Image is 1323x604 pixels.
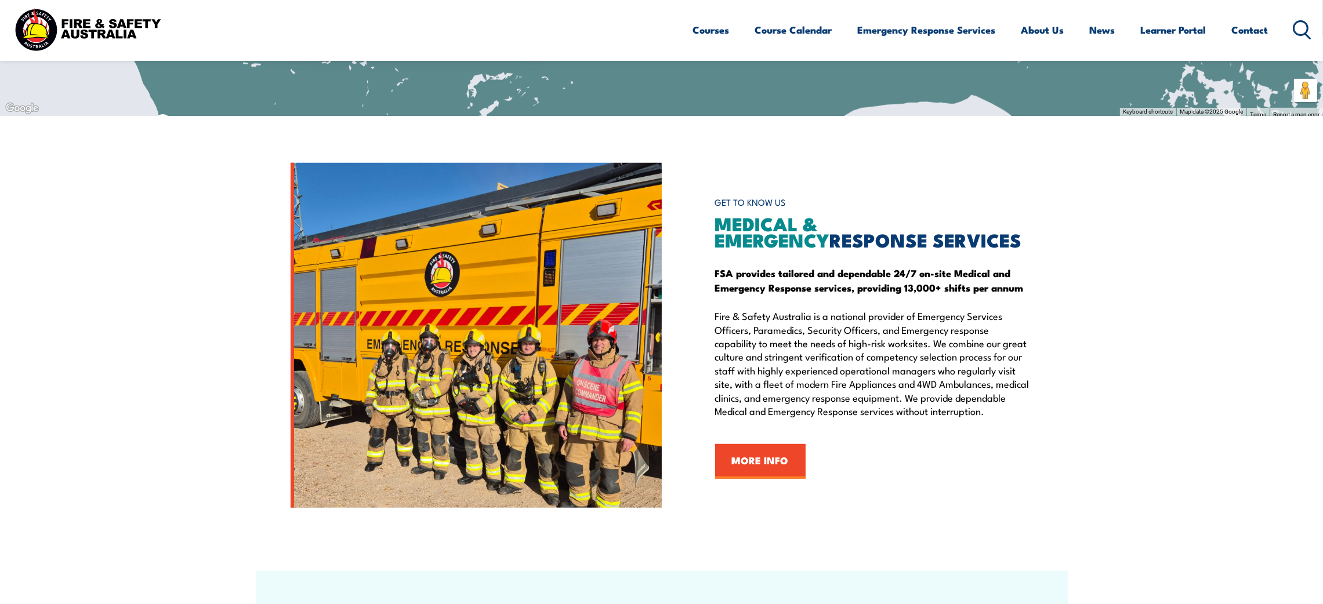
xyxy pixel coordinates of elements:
[1232,14,1268,45] a: Contact
[1180,108,1243,115] span: Map data ©2025 Google
[715,265,1024,294] strong: FSA provides tailored and dependable 24/7 on-site Medical and Emergency Response services, provid...
[3,101,41,116] a: Click to see this area on Google Maps
[715,309,1033,417] p: Fire & Safety Australia is a national provider of Emergency Services Officers, Paramedics, Securi...
[858,14,996,45] a: Emergency Response Services
[693,14,730,45] a: Courses
[1294,79,1317,102] button: Drag Pegman onto the map to open Street View
[1021,14,1064,45] a: About Us
[1123,108,1173,116] button: Keyboard shortcuts
[1273,111,1320,118] a: Report a map error
[715,209,830,254] span: MEDICAL & EMERGENCY
[1141,14,1206,45] a: Learner Portal
[755,14,832,45] a: Course Calendar
[1090,14,1115,45] a: News
[291,163,662,508] img: Homepage MERS
[715,192,1033,213] h6: GET TO KNOW US
[1250,111,1266,118] a: Terms (opens in new tab)
[715,215,1033,248] h2: RESPONSE SERVICES
[715,444,806,479] a: MORE INFO
[3,101,41,116] img: Google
